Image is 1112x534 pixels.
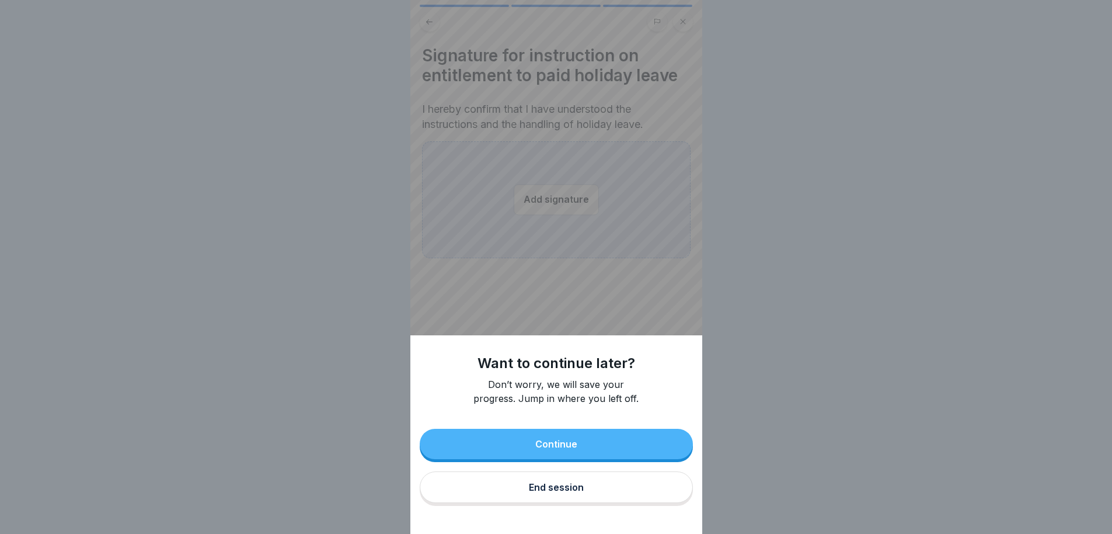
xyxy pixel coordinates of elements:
div: End session [529,482,584,493]
button: Continue [420,429,693,459]
h1: Want to continue later? [477,354,635,373]
div: Continue [535,439,577,449]
button: End session [420,471,693,503]
p: Don’t worry, we will save your progress. Jump in where you left off. [469,377,644,405]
